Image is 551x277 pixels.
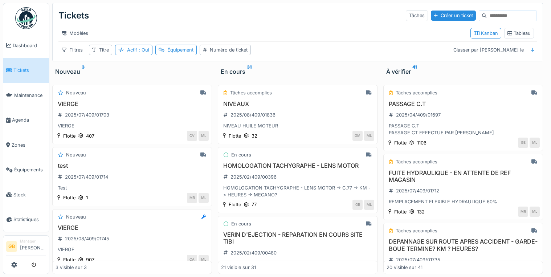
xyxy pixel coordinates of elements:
a: Statistiques [3,207,49,232]
span: Maintenance [14,92,46,99]
div: 2025/07/409/01703 [65,111,109,118]
div: Tâches accomplies [230,89,272,96]
span: Dashboard [13,42,46,49]
div: 20 visible sur 41 [387,264,423,271]
div: À vérifier [386,67,540,76]
a: Maintenance [3,83,49,108]
div: Flotte [63,194,75,201]
div: 21 visible sur 31 [221,264,256,271]
div: GB [352,200,363,210]
span: : Oui [137,47,149,53]
div: Flotte [229,133,241,139]
div: 2025/02/409/00480 [230,249,277,256]
sup: 31 [247,67,252,76]
div: Créer un ticket [431,11,476,20]
span: Tickets [13,67,46,74]
div: MR [518,207,528,217]
a: Zones [3,133,49,158]
div: 1 [86,194,88,201]
sup: 3 [82,67,85,76]
div: Tâches accomplies [396,158,437,165]
div: CA [187,255,197,265]
div: ML [530,138,540,148]
span: Stock [13,191,46,198]
div: 3 visible sur 3 [56,264,87,271]
span: Zones [12,142,46,148]
a: Dashboard [3,33,49,58]
h3: test [56,162,209,169]
div: Tableau [507,30,531,37]
div: Classer par [PERSON_NAME] le [450,45,527,55]
div: En cours [231,151,251,158]
li: GB [6,241,17,252]
h3: HOMOLOGATION TACHYGRAPHE - LENS MOTOR [221,162,374,169]
div: REMPLACEMENT FLEXIBLE HYDRAULIQUE 60% [387,198,540,205]
div: Tâches accomplies [396,89,437,96]
div: 2025/02/409/00396 [230,174,277,180]
div: Équipement [167,46,193,53]
div: 77 [252,201,257,208]
div: VIERGE [56,246,209,253]
div: Nouveau [55,67,209,76]
div: HOMOLOGATION TACHYGRAPHE - LENS MOTOR -> C.77 -> KM -> HEURES -> MECANO? [221,184,374,198]
span: Agenda [12,117,46,123]
span: Équipements [14,166,46,173]
div: 2025/07/409/01714 [65,174,108,180]
div: Nouveau [66,213,86,220]
div: 1106 [417,139,426,146]
div: ML [364,131,374,141]
div: Modèles [58,28,91,38]
div: Kanban [474,30,498,37]
div: GM [352,131,363,141]
h3: VIERGE [56,101,209,107]
div: NIVEAU HUILE MOTEUR [221,122,374,129]
a: Équipements [3,158,49,183]
div: Manager [20,239,46,244]
div: ML [364,200,374,210]
div: 32 [252,133,257,139]
h3: DEPANNAGE SUR ROUTE APRES ACCIDENT - GARDE-BOUE TERMINE? KM ? HEURES? [387,238,540,252]
div: Flotte [63,133,75,139]
a: Tickets [3,58,49,83]
div: 2025/07/409/01735 [396,256,440,263]
div: ML [530,207,540,217]
div: Nouveau [66,151,86,158]
h3: NIVEAUX [221,101,374,107]
div: ML [199,131,209,141]
h3: VERIN D'EJECTION - REPARATION EN COURS SITE TIBI [221,231,374,245]
div: En cours [221,67,375,76]
div: Tâches [406,10,428,21]
div: 132 [417,208,425,215]
sup: 41 [412,67,417,76]
div: Flotte [394,139,407,146]
div: Tâches accomplies [396,227,437,234]
li: [PERSON_NAME] [20,239,46,254]
div: 2025/08/409/01836 [230,111,275,118]
div: 2025/08/409/01745 [65,235,109,242]
div: Test [56,184,209,191]
div: Flotte [229,201,241,208]
div: REPARATION / REMPLACEMENT PIECES -> C.17 -> KM -> HEURES -> MECANO? [221,260,374,274]
div: GB [518,138,528,148]
div: ML [199,255,209,265]
div: Nouveau [66,89,86,96]
div: ML [199,193,209,203]
h3: FUITE HYDRAULIQUE - EN ATTENTE DE REF MAGASIN [387,170,540,183]
div: 2025/07/409/01712 [396,187,439,194]
h3: VIERGE [56,224,209,231]
div: MR [187,193,197,203]
div: Flotte [63,256,75,263]
img: Badge_color-CXgf-gQk.svg [15,7,37,29]
span: Statistiques [13,216,46,223]
div: 907 [86,256,94,263]
div: Filtres [58,45,86,55]
div: 407 [86,133,94,139]
a: Stock [3,182,49,207]
div: PASSAGE C.T PASSAGE CT EFFECTUE PAR [PERSON_NAME] [387,122,540,136]
div: Actif [127,46,149,53]
div: 2025/04/409/01697 [396,111,441,118]
div: CV [187,131,197,141]
h3: PASSAGE C.T [387,101,540,107]
a: Agenda [3,108,49,133]
a: GB Manager[PERSON_NAME] [6,239,46,256]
